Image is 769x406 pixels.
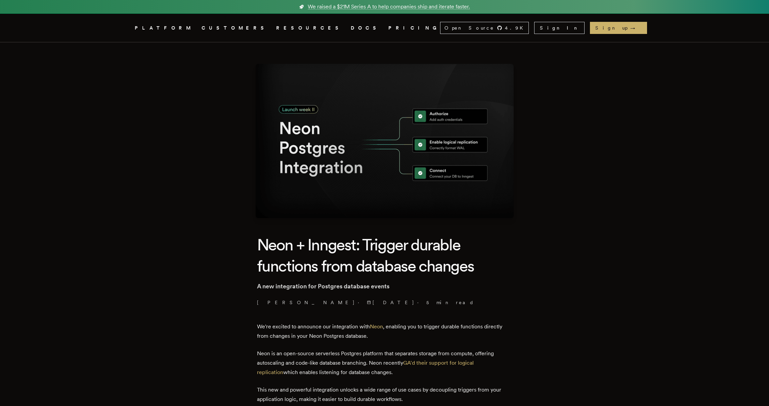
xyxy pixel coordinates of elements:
span: [DATE] [367,299,415,306]
a: [PERSON_NAME] [257,299,355,306]
a: CUSTOMERS [202,24,268,32]
span: We raised a $21M Series A to help companies ship and iterate faster. [308,3,470,11]
p: A new integration for Postgres database events [257,282,512,291]
a: Neon [370,323,383,330]
p: We're excited to announce our integration with , enabling you to trigger durable functions direct... [257,322,512,341]
h1: Neon + Inngest: Trigger durable functions from database changes [257,234,512,276]
p: This new and powerful integration unlocks a wide range of use cases by decoupling triggers from y... [257,385,512,404]
p: · · [257,299,512,306]
span: → [630,25,642,31]
a: PRICING [388,24,440,32]
nav: Global [116,14,653,42]
button: RESOURCES [276,24,343,32]
img: Featured image for Neon + Inngest: Trigger durable functions from database changes blog post [256,64,514,218]
a: Sign In [534,22,585,34]
span: 4.9 K [505,25,527,31]
span: Open Source [444,25,494,31]
button: PLATFORM [135,24,194,32]
a: DOCS [351,24,380,32]
a: GA'd their support for logical replication [257,360,474,375]
span: 5 min read [426,299,474,306]
a: Sign up [590,22,647,34]
p: Neon is an open-source serverless Postgres platform that separates storage from compute, offering... [257,349,512,377]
